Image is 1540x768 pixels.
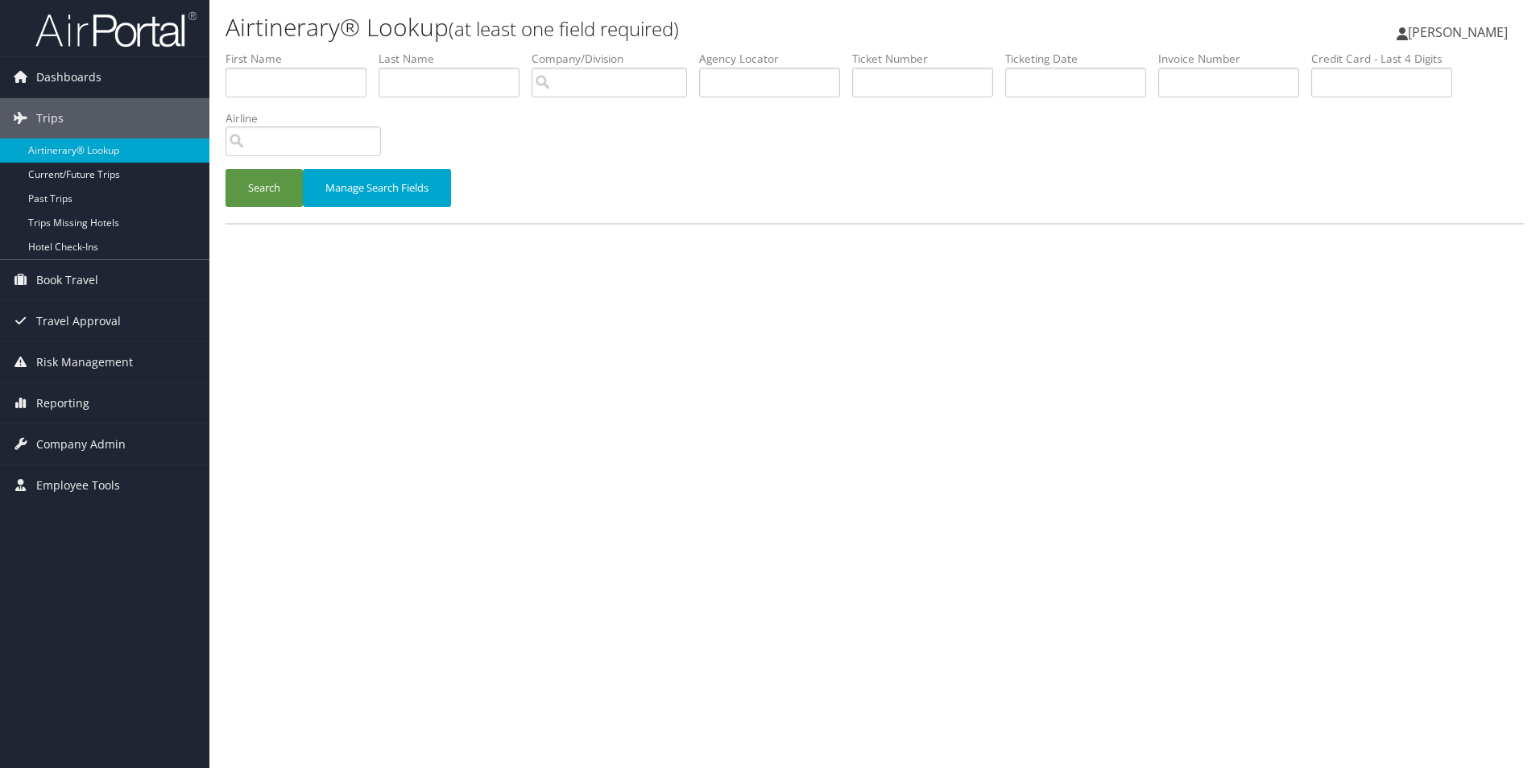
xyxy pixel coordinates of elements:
span: Trips [36,98,64,138]
span: Employee Tools [36,465,120,506]
button: Search [226,169,303,207]
span: Reporting [36,383,89,423]
small: (at least one field required) [449,15,679,42]
label: Agency Locator [699,51,852,67]
label: First Name [226,51,379,67]
label: Credit Card - Last 4 Digits [1311,51,1464,67]
a: [PERSON_NAME] [1397,8,1524,56]
span: Travel Approval [36,301,121,341]
button: Manage Search Fields [303,169,451,207]
span: [PERSON_NAME] [1408,23,1508,41]
label: Ticketing Date [1005,51,1158,67]
label: Last Name [379,51,532,67]
label: Invoice Number [1158,51,1311,67]
span: Dashboards [36,57,101,97]
span: Company Admin [36,424,126,465]
span: Book Travel [36,260,98,300]
img: airportal-logo.png [35,10,197,48]
h1: Airtinerary® Lookup [226,10,1091,44]
label: Company/Division [532,51,699,67]
label: Airline [226,110,393,126]
label: Ticket Number [852,51,1005,67]
span: Risk Management [36,342,133,382]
